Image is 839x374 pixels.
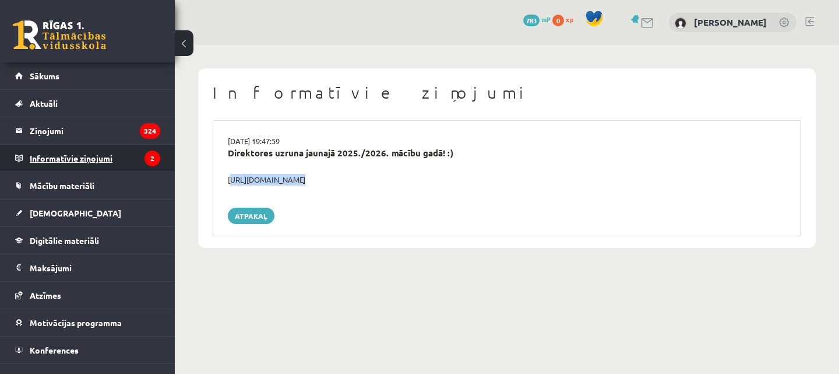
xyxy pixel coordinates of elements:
[228,208,274,224] a: Atpakaļ
[15,282,160,309] a: Atzīmes
[30,317,122,328] span: Motivācijas programma
[30,117,160,144] legend: Ziņojumi
[30,145,160,172] legend: Informatīvie ziņojumi
[30,235,99,246] span: Digitālie materiāli
[15,200,160,226] a: [DEMOGRAPHIC_DATA]
[30,254,160,281] legend: Maksājumi
[213,83,801,103] h1: Informatīvie ziņojumi
[552,15,564,26] span: 0
[30,180,94,191] span: Mācību materiāli
[15,145,160,172] a: Informatīvie ziņojumi2
[15,117,160,144] a: Ziņojumi324
[219,174,795,186] div: [URL][DOMAIN_NAME]
[13,20,106,50] a: Rīgas 1. Tālmācības vidusskola
[523,15,551,24] a: 783 mP
[15,227,160,254] a: Digitālie materiāli
[15,172,160,199] a: Mācību materiāli
[30,290,61,300] span: Atzīmes
[15,309,160,336] a: Motivācijas programma
[144,151,160,166] i: 2
[694,16,767,28] a: [PERSON_NAME]
[30,98,58,109] span: Aktuāli
[30,208,121,218] span: [DEMOGRAPHIC_DATA]
[15,90,160,117] a: Aktuāli
[15,337,160,363] a: Konferences
[541,15,551,24] span: mP
[140,123,160,139] i: 324
[566,15,573,24] span: xp
[15,254,160,281] a: Maksājumi
[219,135,795,147] div: [DATE] 19:47:59
[552,15,579,24] a: 0 xp
[15,62,160,89] a: Sākums
[30,345,79,355] span: Konferences
[675,18,686,29] img: Marta Vanovska
[228,146,786,160] div: Direktores uzruna jaunajā 2025./2026. mācību gadā! :)
[523,15,540,26] span: 783
[30,71,59,81] span: Sākums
